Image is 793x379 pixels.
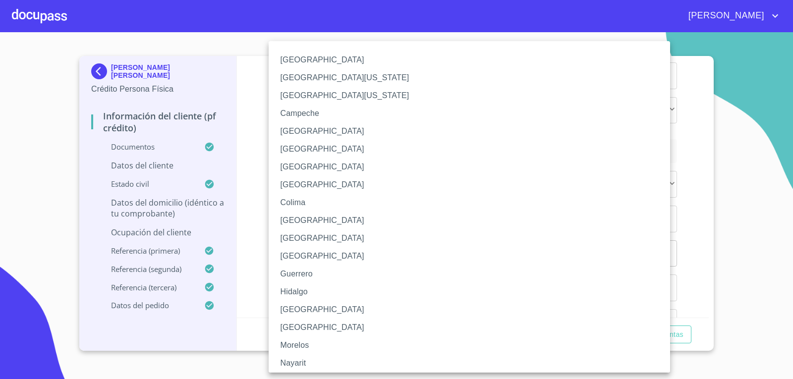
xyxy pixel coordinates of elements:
[269,336,678,354] li: Morelos
[269,301,678,319] li: [GEOGRAPHIC_DATA]
[269,51,678,69] li: [GEOGRAPHIC_DATA]
[269,140,678,158] li: [GEOGRAPHIC_DATA]
[269,158,678,176] li: [GEOGRAPHIC_DATA]
[269,69,678,87] li: [GEOGRAPHIC_DATA][US_STATE]
[269,247,678,265] li: [GEOGRAPHIC_DATA]
[269,105,678,122] li: Campeche
[269,176,678,194] li: [GEOGRAPHIC_DATA]
[269,354,678,372] li: Nayarit
[269,265,678,283] li: Guerrero
[269,283,678,301] li: Hidalgo
[269,212,678,229] li: [GEOGRAPHIC_DATA]
[269,319,678,336] li: [GEOGRAPHIC_DATA]
[269,229,678,247] li: [GEOGRAPHIC_DATA]
[269,87,678,105] li: [GEOGRAPHIC_DATA][US_STATE]
[269,122,678,140] li: [GEOGRAPHIC_DATA]
[269,194,678,212] li: Colima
